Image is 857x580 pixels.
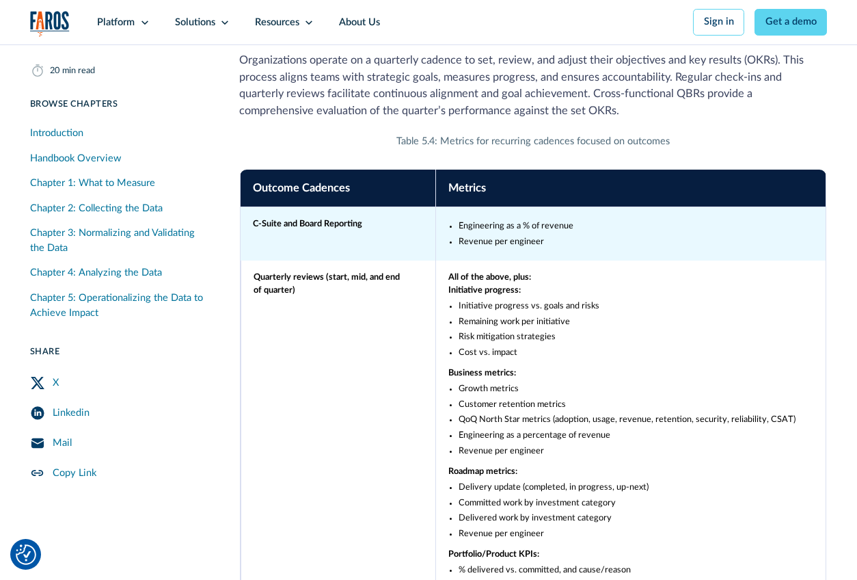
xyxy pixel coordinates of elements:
[459,315,813,328] li: Remaining work per initiative
[30,200,163,215] div: Chapter 2: Collecting the Data
[459,220,813,233] li: Engineering as a % of revenue
[459,235,813,248] li: Revenue per engineer
[30,126,83,141] div: Introduction
[459,527,813,540] li: Revenue per engineer
[459,429,813,442] li: Engineering as a percentage of revenue
[30,226,209,256] div: Chapter 3: Normalizing and Validating the Data
[459,346,813,359] li: Cost vs. impact
[30,150,121,166] div: Handbook Overview
[30,121,209,146] a: Introduction
[448,273,531,281] strong: All of the above, plus:
[459,497,813,510] li: Committed work by investment category
[448,550,539,558] strong: Portfolio/Product KPIs:
[693,9,744,35] a: Sign in
[459,330,813,343] li: Risk mitigation strategies
[255,15,299,30] div: Resources
[30,98,209,111] div: Browse Chapters
[50,64,59,77] div: 20
[459,413,813,426] li: QoQ North Star metrics (adoption, usage, revenue, retention, security, reliability, CSAT)
[53,406,90,421] div: Linkedin
[53,436,72,451] div: Mail
[436,170,826,207] th: Metrics
[30,11,70,37] img: Logo of the analytics and reporting company Faros.
[30,220,209,260] a: Chapter 3: Normalizing and Validating the Data
[448,467,517,475] strong: Roadmap metrics:
[30,368,209,398] a: Twitter Share
[30,196,209,220] a: Chapter 2: Collecting the Data
[459,300,813,313] li: Initiative progress vs. goals and risks
[62,64,95,77] div: min read
[175,15,215,30] div: Solutions
[448,369,516,377] strong: Business metrics:
[459,382,813,395] li: Growth metrics
[97,15,135,30] div: Platform
[30,265,162,280] div: Chapter 4: Analyzing the Data
[30,146,209,170] a: Handbook Overview
[16,544,36,565] img: Revisit consent button
[754,9,827,35] a: Get a demo
[30,171,209,196] a: Chapter 1: What to Measure
[459,512,813,525] li: Delivered work by investment category
[30,428,209,458] a: Mail Share
[239,134,827,149] div: Table 5.4: Metrics for recurring cadences focused on outcomes
[253,220,362,228] strong: C-Suite and Board Reporting
[448,286,521,294] strong: Initiative progress:
[239,52,827,119] p: Organizations operate on a quarterly cadence to set, review, and adjust their objectives and key ...
[30,11,70,37] a: home
[459,398,813,411] li: Customer retention metrics
[16,544,36,565] button: Cookie Settings
[30,345,209,358] div: Share
[30,290,209,320] div: Chapter 5: Operationalizing the Data to Achieve Impact
[30,398,209,428] a: LinkedIn Share
[30,285,209,325] a: Chapter 5: Operationalizing the Data to Achieve Impact
[30,176,155,191] div: Chapter 1: What to Measure
[459,481,813,494] li: Delivery update (completed, in progress, up-next)
[53,375,59,391] div: X
[254,273,400,294] strong: Quarterly reviews (start, mid, and end of quarter)
[30,261,209,285] a: Chapter 4: Analyzing the Data
[241,170,436,207] th: Outcome Cadences
[53,465,96,480] div: Copy Link
[459,564,813,577] li: % delivered vs. committed, and cause/reason
[459,445,813,458] li: Revenue per engineer
[30,458,209,488] a: Copy Link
